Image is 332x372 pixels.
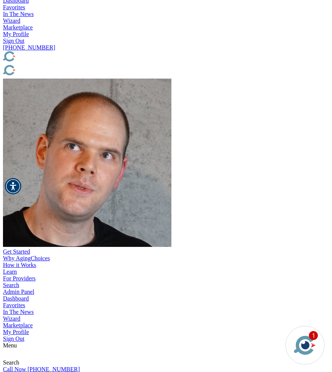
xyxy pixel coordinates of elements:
div: Learn [3,268,329,275]
a: [PHONE_NUMBER] [3,44,55,51]
div: Sign Out [3,38,329,44]
div: Accessibility Menu [5,178,21,194]
img: d4d39b5f-dbb1-43f6-b8c8-bcc662e1d89f.jpg [3,79,171,247]
div: Sign Out [3,336,329,342]
div: Wizard [3,18,329,24]
div: For Providers [3,275,329,282]
img: search-icon.svg [3,349,12,358]
div: Admin Panel [3,289,329,295]
div: Why AgingChoices [3,255,329,262]
div: My Profile [3,329,329,336]
img: AgingChoices [3,51,85,63]
div: Wizard [3,315,329,322]
div: Favorites [3,4,329,11]
div: Popover trigger [3,79,329,248]
div: Marketplace [3,322,329,329]
img: Choice! [3,65,85,77]
div: Dashboard [3,295,329,302]
div: Marketplace [3,24,329,31]
div: In The News [3,309,329,315]
div: Menu [3,342,329,349]
div: In The News [3,11,329,18]
div: 1 [309,331,318,340]
div: Search [3,359,329,366]
img: avatar [292,333,317,358]
div: Search [3,282,329,289]
div: How it Works [3,262,329,268]
div: My Profile [3,31,329,38]
div: Get Started [3,248,329,255]
div: Favorites [3,302,329,309]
